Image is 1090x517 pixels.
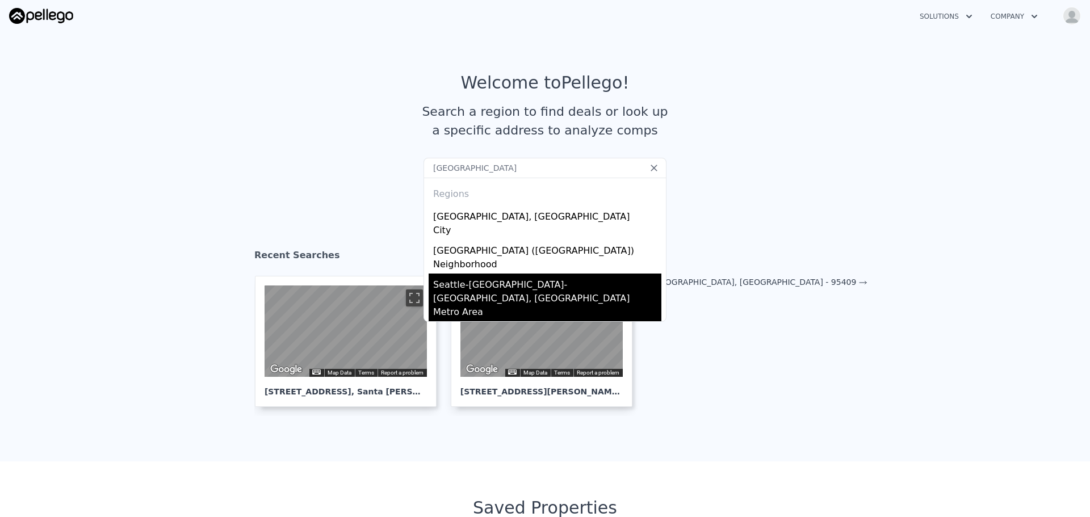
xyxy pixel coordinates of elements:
[254,239,836,276] div: Recent Searches
[9,8,73,24] img: Pellego
[358,369,374,376] a: Terms (opens in new tab)
[328,369,351,377] button: Map Data
[508,369,516,375] button: Keyboard shortcuts
[463,362,501,377] a: Open this area in Google Maps (opens a new window)
[577,369,619,376] a: Report a problem
[982,6,1047,27] button: Company
[523,369,547,377] button: Map Data
[554,369,570,376] a: Terms (opens in new tab)
[651,278,868,287] a: [GEOGRAPHIC_DATA], [GEOGRAPHIC_DATA] - 95409
[433,258,661,274] div: Neighborhood
[265,285,427,377] div: Map
[265,377,427,397] div: [STREET_ADDRESS] , Santa [PERSON_NAME]
[433,224,661,239] div: City
[460,285,623,377] div: Street View
[255,276,446,407] a: Map [STREET_ADDRESS], Santa [PERSON_NAME]
[418,102,672,140] div: Search a region to find deals or look up a specific address to analyze comps
[265,285,427,377] div: Street View
[460,377,623,397] div: [STREET_ADDRESS][PERSON_NAME] , Tamalpais-[GEOGRAPHIC_DATA]
[460,285,623,377] div: Map
[406,289,423,306] button: Toggle fullscreen view
[381,369,424,376] a: Report a problem
[267,362,305,377] a: Open this area in Google Maps (opens a new window)
[911,6,982,27] button: Solutions
[461,73,630,93] div: Welcome to Pellego !
[1063,7,1081,25] img: avatar
[433,305,661,321] div: Metro Area
[433,239,661,258] div: [GEOGRAPHIC_DATA] ([GEOGRAPHIC_DATA])
[451,276,642,407] a: Map [STREET_ADDRESS][PERSON_NAME], Tamalpais-[GEOGRAPHIC_DATA]
[463,362,501,377] img: Google
[312,369,320,375] button: Keyboard shortcuts
[433,274,661,305] div: Seattle-[GEOGRAPHIC_DATA]-[GEOGRAPHIC_DATA], [GEOGRAPHIC_DATA]
[433,205,661,224] div: [GEOGRAPHIC_DATA], [GEOGRAPHIC_DATA]
[424,158,666,178] input: Search an address or region...
[429,178,661,205] div: Regions
[267,362,305,377] img: Google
